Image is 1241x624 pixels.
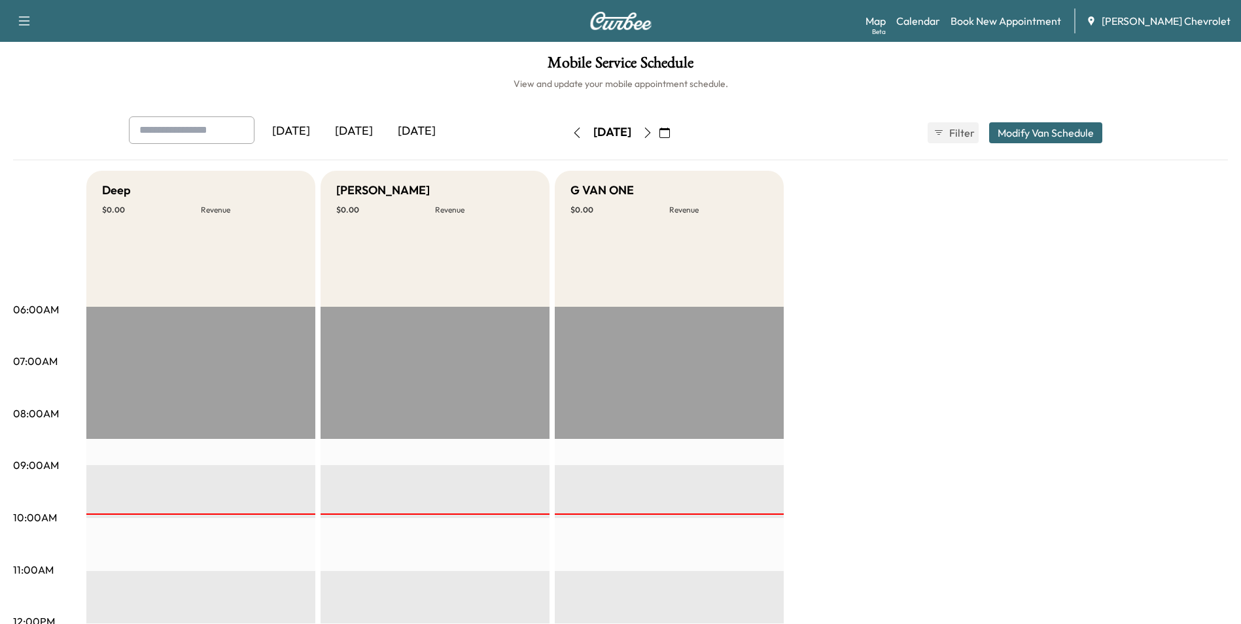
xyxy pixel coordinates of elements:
[872,27,886,37] div: Beta
[928,122,979,143] button: Filter
[13,353,58,369] p: 07:00AM
[435,205,534,215] p: Revenue
[336,205,435,215] p: $ 0.00
[102,205,201,215] p: $ 0.00
[385,116,448,147] div: [DATE]
[949,125,973,141] span: Filter
[570,205,669,215] p: $ 0.00
[13,406,59,421] p: 08:00AM
[589,12,652,30] img: Curbee Logo
[13,510,57,525] p: 10:00AM
[593,124,631,141] div: [DATE]
[323,116,385,147] div: [DATE]
[13,302,59,317] p: 06:00AM
[260,116,323,147] div: [DATE]
[1102,13,1231,29] span: [PERSON_NAME] Chevrolet
[951,13,1061,29] a: Book New Appointment
[865,13,886,29] a: MapBeta
[13,562,54,578] p: 11:00AM
[102,181,131,199] h5: Deep
[669,205,768,215] p: Revenue
[13,77,1228,90] h6: View and update your mobile appointment schedule.
[336,181,430,199] h5: [PERSON_NAME]
[570,181,634,199] h5: G VAN ONE
[896,13,940,29] a: Calendar
[201,205,300,215] p: Revenue
[989,122,1102,143] button: Modify Van Schedule
[13,55,1228,77] h1: Mobile Service Schedule
[13,457,59,473] p: 09:00AM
